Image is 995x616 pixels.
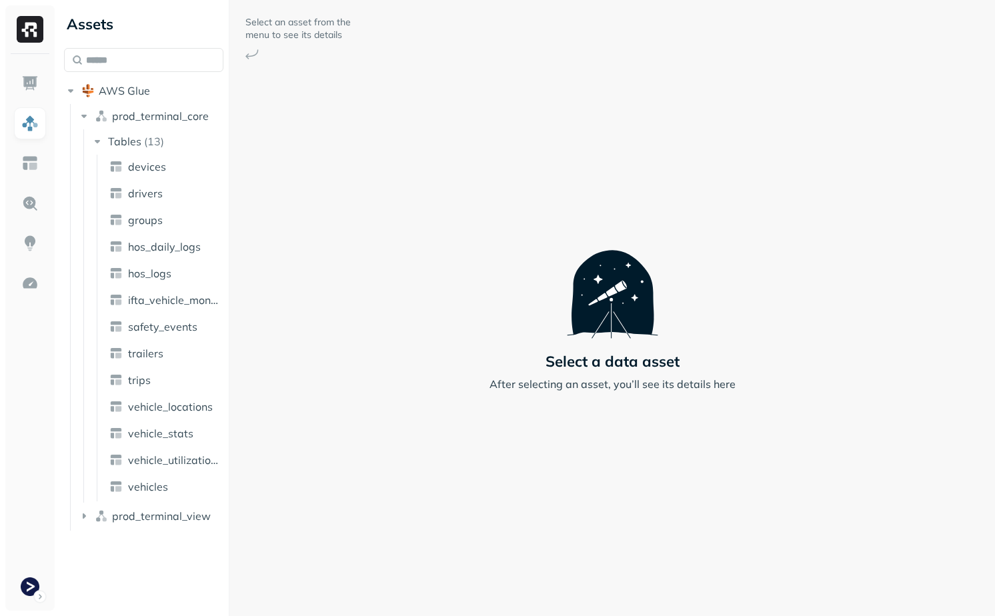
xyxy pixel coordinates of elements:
[109,160,123,173] img: table
[104,209,225,231] a: groups
[21,577,39,596] img: Terminal
[128,347,163,360] span: trailers
[128,213,163,227] span: groups
[546,352,680,371] p: Select a data asset
[91,131,225,152] button: Tables(13)
[104,183,225,204] a: drivers
[245,49,259,59] img: Arrow
[128,427,193,440] span: vehicle_stats
[21,75,39,92] img: Dashboard
[95,109,108,123] img: namespace
[17,16,43,43] img: Ryft
[109,293,123,307] img: table
[109,187,123,200] img: table
[77,105,224,127] button: prod_terminal_core
[245,16,352,41] p: Select an asset from the menu to see its details
[109,400,123,413] img: table
[21,115,39,132] img: Assets
[128,453,220,467] span: vehicle_utilization_day
[99,84,150,97] span: AWS Glue
[104,476,225,497] a: vehicles
[104,396,225,417] a: vehicle_locations
[109,213,123,227] img: table
[144,135,164,148] p: ( 13 )
[21,155,39,172] img: Asset Explorer
[64,13,223,35] div: Assets
[109,427,123,440] img: table
[64,80,223,101] button: AWS Glue
[112,109,209,123] span: prod_terminal_core
[109,240,123,253] img: table
[109,373,123,387] img: table
[104,236,225,257] a: hos_daily_logs
[21,195,39,212] img: Query Explorer
[128,320,197,333] span: safety_events
[489,376,736,392] p: After selecting an asset, you’ll see its details here
[128,293,220,307] span: ifta_vehicle_months
[104,449,225,471] a: vehicle_utilization_day
[104,156,225,177] a: devices
[112,509,211,523] span: prod_terminal_view
[104,316,225,337] a: safety_events
[128,373,151,387] span: trips
[104,369,225,391] a: trips
[109,267,123,280] img: table
[21,235,39,252] img: Insights
[128,160,166,173] span: devices
[104,343,225,364] a: trailers
[128,240,201,253] span: hos_daily_logs
[104,263,225,284] a: hos_logs
[81,84,95,97] img: root
[104,423,225,444] a: vehicle_stats
[109,347,123,360] img: table
[95,509,108,523] img: namespace
[109,320,123,333] img: table
[128,480,168,493] span: vehicles
[104,289,225,311] a: ifta_vehicle_months
[109,480,123,493] img: table
[21,275,39,292] img: Optimization
[128,400,213,413] span: vehicle_locations
[128,267,171,280] span: hos_logs
[109,453,123,467] img: table
[567,224,658,339] img: Telescope
[128,187,163,200] span: drivers
[108,135,141,148] span: Tables
[77,505,224,527] button: prod_terminal_view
